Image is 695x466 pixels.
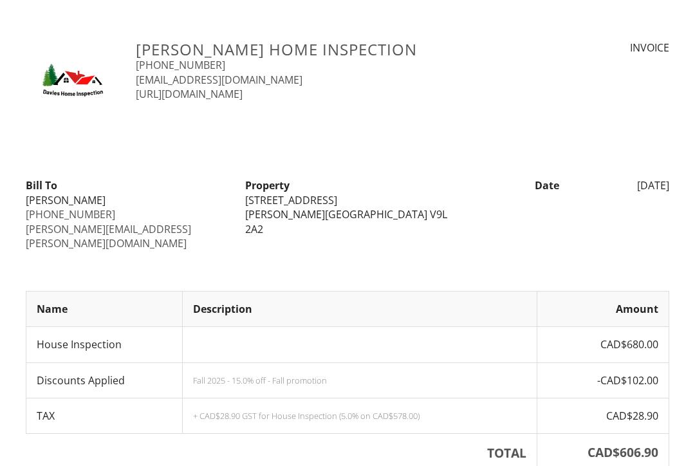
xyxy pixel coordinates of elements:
td: CAD$680.00 [537,327,669,362]
th: Amount [537,291,669,326]
div: [STREET_ADDRESS] [245,193,449,207]
strong: Property [245,178,290,192]
a: [PHONE_NUMBER] [136,58,225,72]
a: [EMAIL_ADDRESS][DOMAIN_NAME] [136,73,302,87]
div: + CAD$28.90 GST for House Inspection (5.0% on CAD$578.00) [193,411,526,421]
a: [PHONE_NUMBER] [26,207,115,221]
td: CAD$28.90 [537,398,669,433]
div: Date [458,178,568,192]
div: [PERSON_NAME][GEOGRAPHIC_DATA] V9L 2A2 [245,207,449,236]
div: [PERSON_NAME] [26,193,230,207]
th: Description [183,291,537,326]
a: [PERSON_NAME][EMAIL_ADDRESS][PERSON_NAME][DOMAIN_NAME] [26,222,191,250]
div: Fall 2025 - 15.0% off - Fall promotion [193,375,526,386]
td: TAX [26,398,183,433]
td: Discounts Applied [26,362,183,398]
h3: [PERSON_NAME] Home Inspection [136,41,505,58]
span: House Inspection [37,337,122,351]
div: [DATE] [567,178,677,192]
a: [URL][DOMAIN_NAME] [136,87,243,101]
th: Name [26,291,183,326]
img: F90FB918-00DC-43B2-A49A-9E2BFB8FCCAD.png [26,41,120,135]
strong: Bill To [26,178,57,192]
div: INVOICE [520,41,669,55]
td: -CAD$102.00 [537,362,669,398]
